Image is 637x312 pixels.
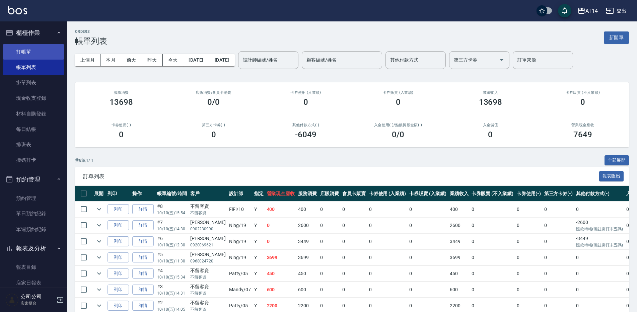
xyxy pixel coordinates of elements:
[157,226,187,232] p: 10/10 (五) 14:30
[157,274,187,280] p: 10/10 (五) 15:34
[190,203,226,210] div: 不留客資
[296,218,318,233] td: 2600
[496,55,507,65] button: Open
[3,152,64,168] a: 掃碼打卡
[296,266,318,282] td: 450
[92,186,106,202] th: 展開
[155,266,189,282] td: #4
[296,202,318,217] td: 400
[131,186,155,202] th: 操作
[3,206,64,221] a: 單日預約紀錄
[543,250,575,265] td: 0
[253,266,265,282] td: Y
[183,54,209,66] button: [DATE]
[3,222,64,237] a: 單週預約紀錄
[318,282,341,298] td: 0
[543,218,575,233] td: 0
[448,186,470,202] th: 業績收入
[227,234,253,249] td: Ning /19
[470,202,515,217] td: 0
[3,106,64,122] a: 材料自購登錄
[108,204,129,215] button: 列印
[543,234,575,249] td: 0
[227,186,253,202] th: 設計師
[190,226,226,232] p: 0902230990
[207,97,220,107] h3: 0/0
[341,266,367,282] td: 0
[108,252,129,263] button: 列印
[295,130,316,139] h3: -6049
[470,234,515,249] td: 0
[189,186,227,202] th: 客戶
[190,274,226,280] p: 不留客資
[3,90,64,106] a: 現金收支登錄
[408,234,448,249] td: 0
[3,24,64,42] button: 櫃檯作業
[190,299,226,306] div: 不留客資
[108,268,129,279] button: 列印
[190,258,226,264] p: 0968024720
[408,266,448,282] td: 0
[599,171,624,181] button: 報表匯出
[227,218,253,233] td: Ning /19
[448,234,470,249] td: 3449
[603,5,629,17] button: 登出
[470,218,515,233] td: 0
[396,97,401,107] h3: 0
[408,186,448,202] th: 卡券販賣 (入業績)
[253,186,265,202] th: 指定
[3,137,64,152] a: 排班表
[543,266,575,282] td: 0
[515,250,543,265] td: 0
[3,240,64,257] button: 報表及分析
[367,218,408,233] td: 0
[367,282,408,298] td: 0
[265,218,297,233] td: 0
[155,234,189,249] td: #6
[121,54,142,66] button: 前天
[83,90,159,95] h3: 服務消費
[94,236,104,246] button: expand row
[3,259,64,275] a: 報表目錄
[190,242,226,248] p: 0920069621
[515,218,543,233] td: 0
[574,202,624,217] td: 0
[253,234,265,249] td: Y
[470,282,515,298] td: 0
[190,219,226,226] div: [PERSON_NAME]
[119,130,124,139] h3: 0
[341,250,367,265] td: 0
[576,242,623,248] p: 匯款轉帳(備註需打末五碼)
[318,186,341,202] th: 店販消費
[296,250,318,265] td: 3699
[211,130,216,139] h3: 0
[190,235,226,242] div: [PERSON_NAME]
[155,186,189,202] th: 帳單編號/時間
[132,204,154,215] a: 詳情
[408,218,448,233] td: 0
[576,226,623,232] p: 匯款轉帳(備註需打末五碼)
[20,294,55,300] h5: 公司公司
[175,123,252,127] h2: 第三方卡券(-)
[296,234,318,249] td: 3449
[367,186,408,202] th: 卡券使用 (入業績)
[341,202,367,217] td: 0
[360,123,436,127] h2: 入金使用(-) /點數折抵金額(-)
[265,186,297,202] th: 營業現金應收
[5,293,19,307] img: Person
[209,54,235,66] button: [DATE]
[515,234,543,249] td: 0
[448,250,470,265] td: 3699
[3,60,64,75] a: 帳單列表
[585,7,598,15] div: AT14
[341,234,367,249] td: 0
[8,6,27,14] img: Logo
[448,202,470,217] td: 400
[604,31,629,44] button: 新開單
[253,202,265,217] td: Y
[253,218,265,233] td: Y
[175,90,252,95] h2: 店販消費 /會員卡消費
[20,300,55,306] p: 店家櫃台
[367,250,408,265] td: 0
[558,4,571,17] button: save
